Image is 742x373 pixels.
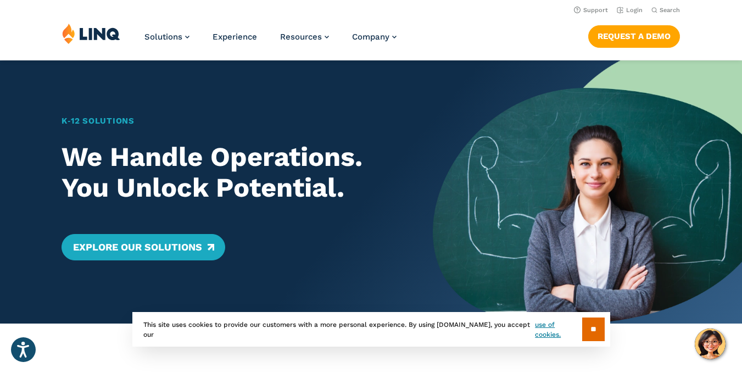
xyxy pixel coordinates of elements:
[62,234,225,260] a: Explore Our Solutions
[588,23,680,47] nav: Button Navigation
[132,312,610,347] div: This site uses cookies to provide our customers with a more personal experience. By using [DOMAIN...
[617,7,643,14] a: Login
[280,32,322,42] span: Resources
[574,7,608,14] a: Support
[651,6,680,14] button: Open Search Bar
[62,115,402,127] h1: K‑12 Solutions
[660,7,680,14] span: Search
[144,23,397,59] nav: Primary Navigation
[352,32,397,42] a: Company
[352,32,389,42] span: Company
[144,32,189,42] a: Solutions
[62,142,402,203] h2: We Handle Operations. You Unlock Potential.
[213,32,257,42] a: Experience
[280,32,329,42] a: Resources
[535,320,582,339] a: use of cookies.
[695,329,726,359] button: Hello, have a question? Let’s chat.
[588,25,680,47] a: Request a Demo
[433,60,742,324] img: Home Banner
[144,32,182,42] span: Solutions
[62,23,120,44] img: LINQ | K‑12 Software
